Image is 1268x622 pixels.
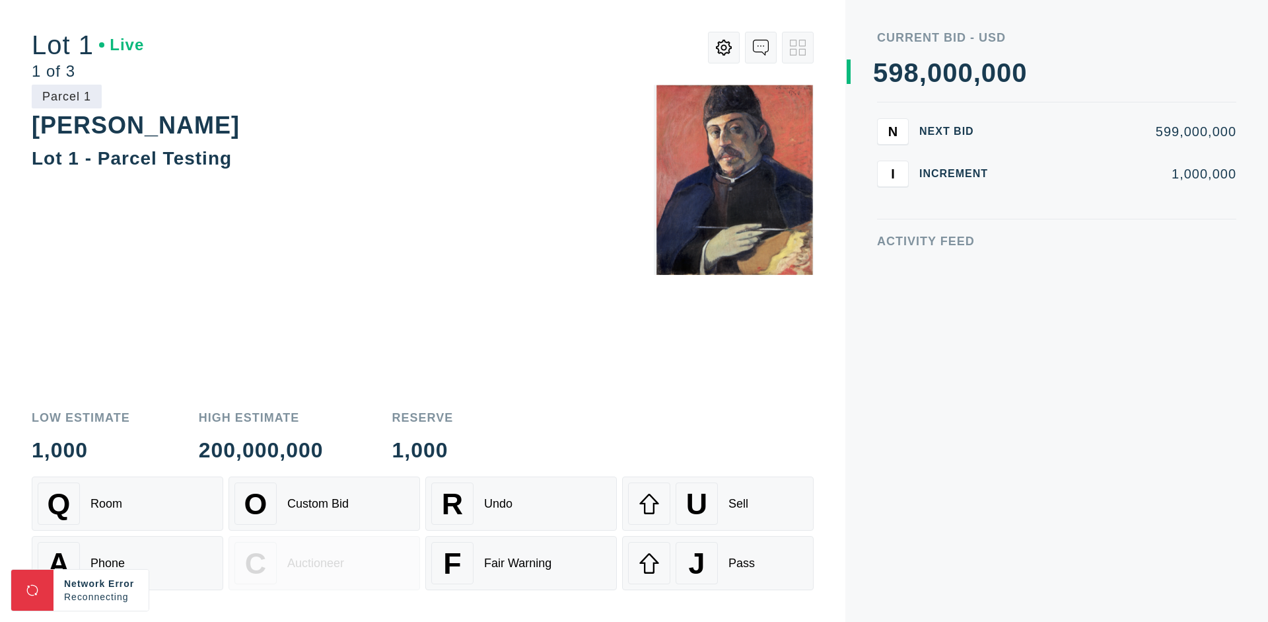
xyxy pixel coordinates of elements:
div: Parcel 1 [32,85,102,108]
div: 0 [958,59,973,86]
div: Lot 1 - Parcel Testing [32,148,232,169]
div: Phone [90,557,125,570]
span: O [244,487,267,521]
button: FFair Warning [425,536,617,590]
span: F [443,547,461,580]
div: Reconnecting [64,590,138,603]
div: Sell [728,497,748,511]
button: CAuctioneer [229,536,420,590]
div: [PERSON_NAME] [32,112,240,139]
span: C [245,547,266,580]
div: 200,000,000 [199,440,324,461]
span: A [48,547,69,580]
span: R [442,487,463,521]
span: U [686,487,707,521]
div: Room [90,497,122,511]
div: 1,000,000 [1009,167,1236,180]
button: RUndo [425,477,617,531]
span: I [891,166,895,181]
div: Custom Bid [287,497,349,511]
div: Activity Feed [877,235,1236,247]
button: N [877,118,909,145]
div: Network Error [64,577,138,590]
div: 1 of 3 [32,63,144,79]
div: Lot 1 [32,32,144,58]
div: 0 [981,59,997,86]
div: 0 [1012,59,1027,86]
button: APhone [32,536,223,590]
div: Next Bid [919,126,999,137]
div: 8 [904,59,919,86]
div: Pass [728,557,755,570]
div: Fair Warning [484,557,551,570]
div: Live [99,37,144,53]
div: 599,000,000 [1009,125,1236,138]
div: Increment [919,169,999,179]
div: 0 [927,59,942,86]
div: 0 [997,59,1012,86]
div: Current Bid - USD [877,32,1236,44]
div: High Estimate [199,412,324,424]
div: 1,000 [32,440,130,461]
button: I [877,161,909,187]
span: N [888,124,898,139]
div: 0 [942,59,958,86]
span: Q [48,487,71,521]
div: 5 [873,59,888,86]
div: , [973,59,981,324]
button: JPass [622,536,814,590]
div: Reserve [392,412,454,424]
div: 1,000 [392,440,454,461]
button: OCustom Bid [229,477,420,531]
span: J [688,547,705,580]
div: Undo [484,497,512,511]
button: USell [622,477,814,531]
div: 9 [888,59,903,86]
div: Low Estimate [32,412,130,424]
button: QRoom [32,477,223,531]
div: , [919,59,927,324]
div: Auctioneer [287,557,344,570]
